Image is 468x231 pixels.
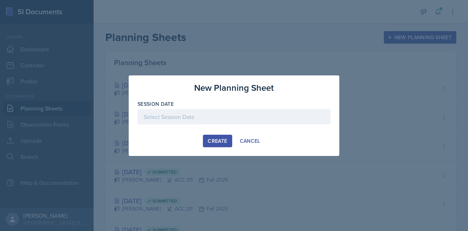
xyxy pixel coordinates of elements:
div: Cancel [240,138,260,144]
label: Session Date [137,100,174,108]
h3: New Planning Sheet [194,81,274,94]
button: Cancel [235,135,265,147]
div: Create [208,138,227,144]
button: Create [203,135,232,147]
